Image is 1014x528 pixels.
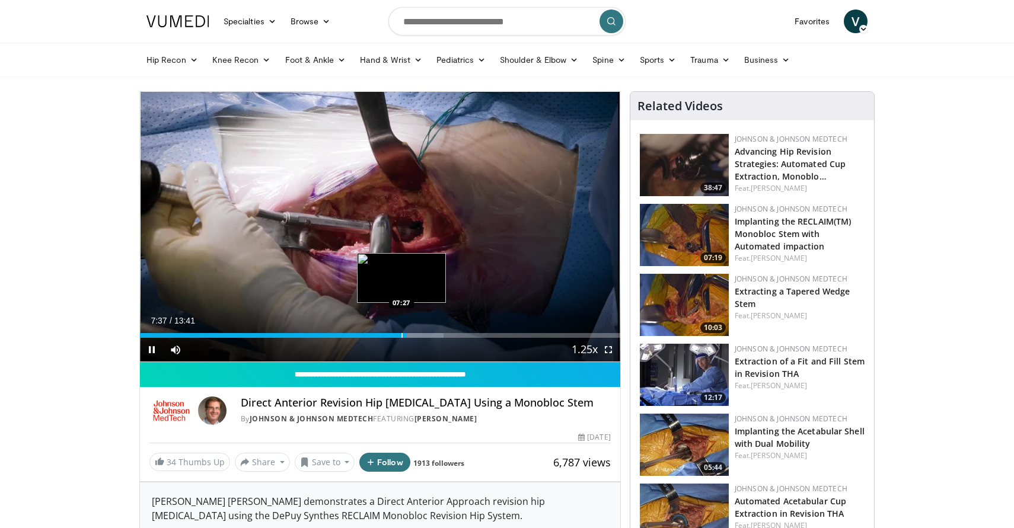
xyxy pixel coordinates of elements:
[735,344,847,354] a: Johnson & Johnson MedTech
[170,316,172,325] span: /
[737,48,798,72] a: Business
[640,344,729,406] a: 12:17
[388,7,626,36] input: Search topics, interventions
[640,274,729,336] a: 10:03
[683,48,737,72] a: Trauma
[751,380,807,391] a: [PERSON_NAME]
[140,92,620,362] video-js: Video Player
[735,311,865,321] div: Feat.
[640,204,729,266] a: 07:19
[553,455,611,469] span: 6,787 views
[735,495,846,519] a: Automated Acetabular Cup Extraction in Revision THA
[735,146,846,182] a: Advancing Hip Revision Strategies: Automated Cup Extraction, Monoblo…
[597,338,620,361] button: Fullscreen
[633,48,684,72] a: Sports
[700,252,726,263] span: 07:19
[146,15,209,27] img: VuMedi Logo
[735,183,865,194] div: Feat.
[640,414,729,476] a: 05:44
[413,458,464,468] a: 1913 followers
[640,204,729,266] img: ffc33e66-92ed-4f11-95c4-0a160745ec3c.150x105_q85_crop-smart_upscale.jpg
[751,311,807,321] a: [PERSON_NAME]
[751,450,807,460] a: [PERSON_NAME]
[700,462,726,473] span: 05:44
[735,286,850,309] a: Extracting a Tapered Wedge Stem
[241,396,611,409] h4: Direct Anterior Revision Hip [MEDICAL_DATA] Using a Monobloc Stem
[637,99,723,113] h4: Related Videos
[149,453,230,471] a: 34 Thumbs Up
[787,9,837,33] a: Favorites
[700,322,726,333] span: 10:03
[216,9,283,33] a: Specialties
[735,274,847,284] a: Johnson & Johnson MedTech
[198,396,227,425] img: Avatar
[751,183,807,193] a: [PERSON_NAME]
[751,253,807,263] a: [PERSON_NAME]
[414,414,477,424] a: [PERSON_NAME]
[164,338,187,361] button: Mute
[357,253,446,303] img: image.jpeg
[640,414,729,476] img: 9c1ab193-c641-4637-bd4d-10334871fca9.150x105_q85_crop-smart_upscale.jpg
[735,253,865,264] div: Feat.
[700,183,726,193] span: 38:47
[283,9,338,33] a: Browse
[735,414,847,424] a: Johnson & Johnson MedTech
[139,48,205,72] a: Hip Recon
[353,48,429,72] a: Hand & Wrist
[235,453,290,472] button: Share
[140,338,164,361] button: Pause
[640,134,729,196] a: 38:47
[573,338,597,361] button: Playback Rate
[151,316,167,325] span: 7:37
[735,356,865,379] a: Extraction of a Fit and Fill Stem in Revision THA
[640,274,729,336] img: 0b84e8e2-d493-4aee-915d-8b4f424ca292.150x105_q85_crop-smart_upscale.jpg
[167,456,176,468] span: 34
[735,484,847,494] a: Johnson & Johnson MedTech
[140,333,620,338] div: Progress Bar
[640,134,729,196] img: 9f1a5b5d-2ba5-4c40-8e0c-30b4b8951080.150x105_q85_crop-smart_upscale.jpg
[241,414,611,424] div: By FEATURING
[735,204,847,214] a: Johnson & Johnson MedTech
[735,216,852,252] a: Implanting the RECLAIM(TM) Monobloc Stem with Automated impaction
[429,48,493,72] a: Pediatrics
[735,425,865,449] a: Implanting the Acetabular Shell with Dual Mobility
[278,48,353,72] a: Foot & Ankle
[174,316,195,325] span: 13:41
[149,396,193,425] img: Johnson & Johnson MedTech
[735,450,865,461] div: Feat.
[359,453,410,472] button: Follow
[640,344,729,406] img: 82aed312-2a25-4631-ae62-904ce62d2708.150x105_q85_crop-smart_upscale.jpg
[493,48,585,72] a: Shoulder & Elbow
[735,134,847,144] a: Johnson & Johnson MedTech
[295,453,355,472] button: Save to
[844,9,868,33] a: V
[250,414,374,424] a: Johnson & Johnson MedTech
[205,48,278,72] a: Knee Recon
[735,380,865,391] div: Feat.
[700,392,726,403] span: 12:17
[578,432,610,443] div: [DATE]
[585,48,632,72] a: Spine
